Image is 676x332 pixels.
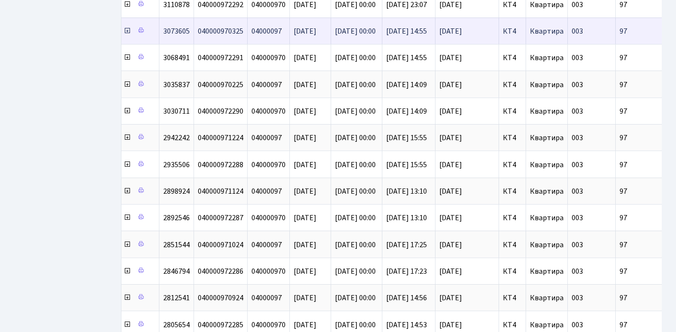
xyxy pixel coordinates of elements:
span: 2898924 [163,186,190,197]
span: [DATE] 15:55 [386,160,427,170]
span: [DATE] 17:25 [386,240,427,250]
span: 04000097 [251,293,282,303]
span: КТ4 [503,241,522,249]
span: 3030711 [163,106,190,117]
span: [DATE] 00:00 [335,133,376,143]
span: [DATE] 00:00 [335,106,376,117]
span: 97 [620,81,673,89]
span: КТ4 [503,294,522,302]
span: 97 [620,188,673,195]
span: [DATE] [439,214,495,222]
span: 003 [572,53,583,63]
span: 003 [572,26,583,36]
span: [DATE] 00:00 [335,80,376,90]
span: [DATE] 00:00 [335,240,376,250]
span: КТ4 [503,81,522,89]
span: 040000972286 [198,266,243,277]
span: [DATE] 14:53 [386,320,427,330]
span: 97 [620,294,673,302]
span: [DATE] [294,186,316,197]
span: 003 [572,80,583,90]
span: 003 [572,240,583,250]
span: [DATE] 14:55 [386,26,427,36]
span: [DATE] [439,321,495,329]
span: [DATE] 14:09 [386,80,427,90]
span: 2942242 [163,133,190,143]
span: 040000970924 [198,293,243,303]
span: Квартира [530,106,564,117]
span: 040000970 [251,53,286,63]
span: 003 [572,160,583,170]
span: 97 [620,54,673,62]
span: [DATE] 00:00 [335,26,376,36]
span: 97 [620,108,673,115]
span: КТ4 [503,54,522,62]
span: [DATE] [294,133,316,143]
span: 97 [620,268,673,275]
span: 3073605 [163,26,190,36]
span: [DATE] [294,266,316,277]
span: Квартира [530,293,564,303]
span: [DATE] [439,161,495,169]
span: 040000972285 [198,320,243,330]
span: 040000970225 [198,80,243,90]
span: 97 [620,27,673,35]
span: [DATE] [439,268,495,275]
span: 3068491 [163,53,190,63]
span: 97 [620,214,673,222]
span: КТ4 [503,268,522,275]
span: 97 [620,1,673,9]
span: 040000970 [251,160,286,170]
span: 040000970 [251,106,286,117]
span: Квартира [530,26,564,36]
span: КТ4 [503,214,522,222]
span: [DATE] [439,1,495,9]
span: 040000972291 [198,53,243,63]
span: 04000097 [251,240,282,250]
span: КТ4 [503,108,522,115]
span: [DATE] 14:56 [386,293,427,303]
span: [DATE] 00:00 [335,160,376,170]
span: 003 [572,133,583,143]
span: КТ4 [503,134,522,142]
span: [DATE] [439,108,495,115]
span: 003 [572,186,583,197]
span: КТ4 [503,1,522,9]
span: 040000971224 [198,133,243,143]
span: 040000970 [251,320,286,330]
span: 2805654 [163,320,190,330]
span: [DATE] [439,241,495,249]
span: 003 [572,213,583,223]
span: [DATE] [294,320,316,330]
span: 003 [572,266,583,277]
span: 04000097 [251,133,282,143]
span: [DATE] [294,160,316,170]
span: 040000970 [251,213,286,223]
span: [DATE] [294,80,316,90]
span: Квартира [530,186,564,197]
span: 003 [572,293,583,303]
span: [DATE] 00:00 [335,320,376,330]
span: 2812541 [163,293,190,303]
span: 2846794 [163,266,190,277]
span: 040000970 [251,266,286,277]
span: [DATE] 00:00 [335,266,376,277]
span: 040000972287 [198,213,243,223]
span: Квартира [530,133,564,143]
span: 97 [620,161,673,169]
span: КТ4 [503,161,522,169]
span: 04000097 [251,26,282,36]
span: КТ4 [503,27,522,35]
span: 2935506 [163,160,190,170]
span: 97 [620,321,673,329]
span: [DATE] [439,294,495,302]
span: [DATE] [294,106,316,117]
span: [DATE] [439,134,495,142]
span: [DATE] [294,240,316,250]
span: Квартира [530,80,564,90]
span: [DATE] 13:10 [386,213,427,223]
span: 2892546 [163,213,190,223]
span: [DATE] 14:55 [386,53,427,63]
span: [DATE] [439,188,495,195]
span: [DATE] 13:10 [386,186,427,197]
